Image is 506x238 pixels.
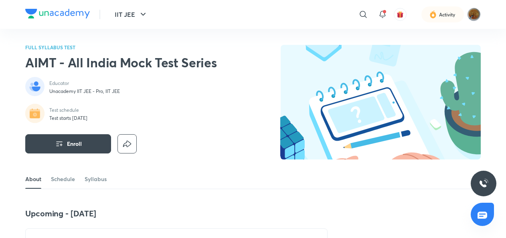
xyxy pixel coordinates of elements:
button: Enroll [25,134,111,153]
img: avatar [397,11,404,18]
a: Schedule [51,169,75,189]
button: IIT JEE [110,6,153,22]
a: About [25,169,41,189]
a: Company Logo [25,9,90,20]
button: avatar [394,8,407,21]
img: Vartika tiwary uttarpradesh [467,8,481,21]
h4: Upcoming - [DATE] [25,208,328,219]
p: Test starts [DATE] [49,115,87,121]
span: Enroll [67,140,82,148]
p: Educator [49,80,120,87]
p: Unacademy IIT JEE - Pro, IIT JEE [49,88,120,95]
img: Company Logo [25,9,90,18]
a: Syllabus [85,169,107,189]
p: FULL SYLLABUS TEST [25,45,217,50]
img: activity [429,10,437,19]
h2: AIMT - All India Mock Test Series [25,54,217,71]
p: Test schedule [49,107,87,113]
img: ttu [479,179,488,188]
